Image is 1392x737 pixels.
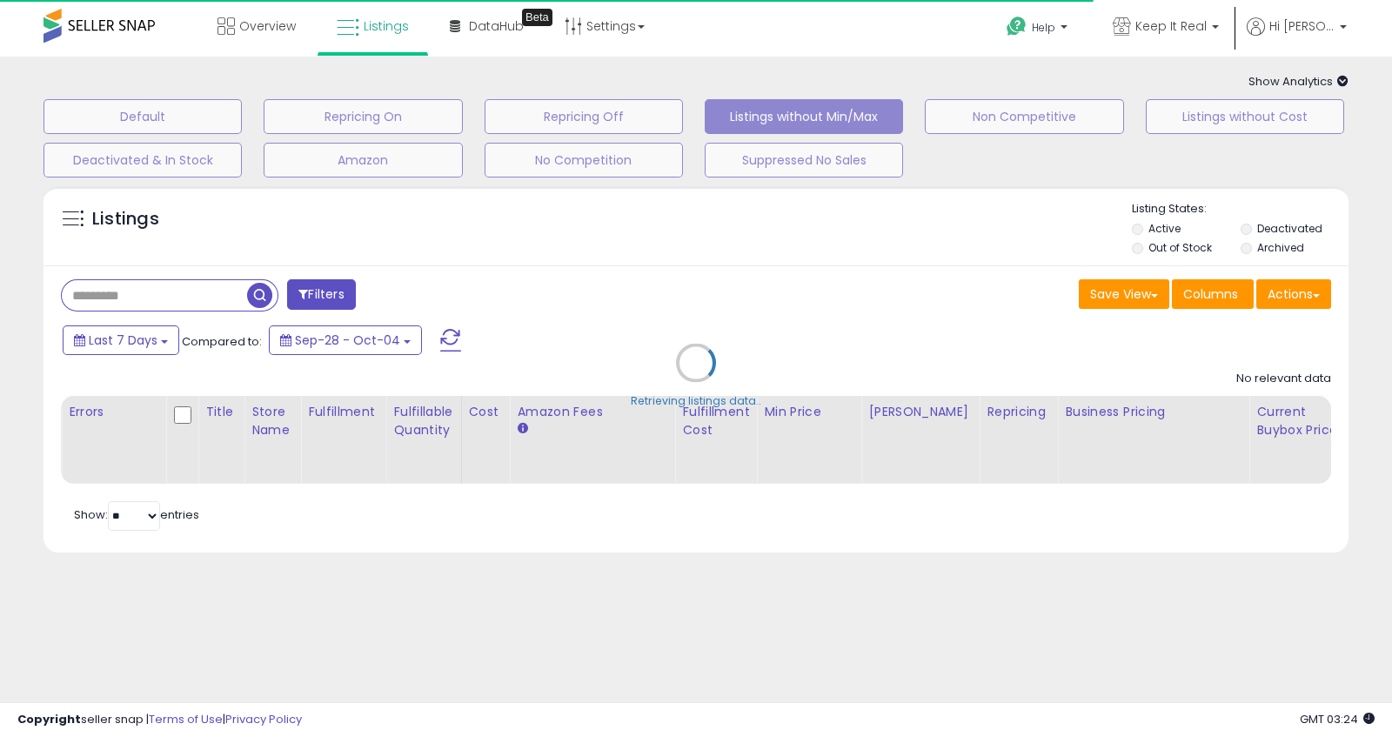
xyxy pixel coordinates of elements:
div: Tooltip anchor [522,9,552,26]
strong: Copyright [17,711,81,727]
span: Hi [PERSON_NAME] [1269,17,1335,35]
button: Repricing On [264,99,462,134]
button: Listings without Cost [1146,99,1344,134]
button: Non Competitive [925,99,1123,134]
a: Privacy Policy [225,711,302,727]
button: No Competition [485,143,683,178]
span: Listings [364,17,409,35]
div: seller snap | | [17,712,302,728]
span: 2025-10-12 03:24 GMT [1300,711,1375,727]
span: Show Analytics [1248,73,1348,90]
i: Get Help [1006,16,1027,37]
a: Hi [PERSON_NAME] [1247,17,1347,57]
button: Listings without Min/Max [705,99,903,134]
span: Help [1032,20,1055,35]
span: Overview [239,17,296,35]
a: Help [993,3,1085,57]
a: Terms of Use [149,711,223,727]
button: Repricing Off [485,99,683,134]
button: Deactivated & In Stock [43,143,242,178]
div: Retrieving listings data.. [631,393,761,409]
span: DataHub [469,17,524,35]
button: Amazon [264,143,462,178]
button: Default [43,99,242,134]
span: Keep It Real [1135,17,1207,35]
button: Suppressed No Sales [705,143,903,178]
